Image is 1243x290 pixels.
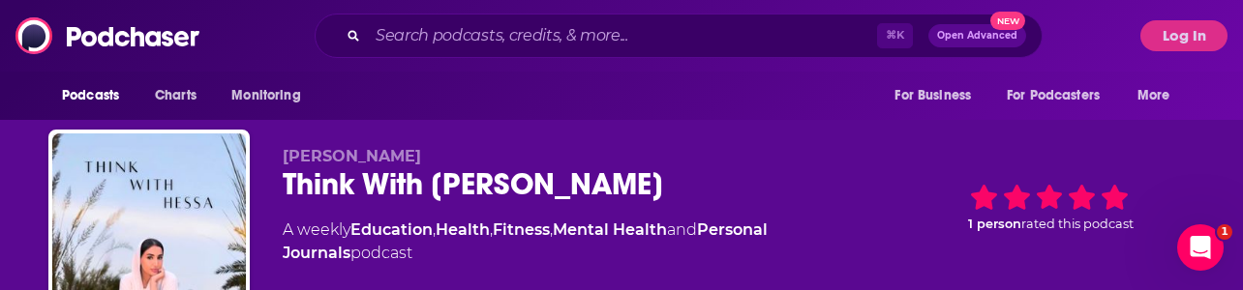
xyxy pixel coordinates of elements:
a: Charts [142,77,208,114]
button: Open AdvancedNew [928,24,1026,47]
a: Education [350,220,433,239]
iframe: Intercom live chat [1177,224,1224,271]
button: open menu [1124,77,1195,114]
span: More [1137,82,1170,109]
span: For Podcasters [1007,82,1100,109]
span: Charts [155,82,197,109]
span: Monitoring [231,82,300,109]
span: Podcasts [62,82,119,109]
span: 1 [1217,224,1232,240]
div: 1 personrated this podcast [904,147,1195,267]
button: open menu [994,77,1128,114]
a: Fitness [493,220,550,239]
span: , [433,220,436,239]
span: ⌘ K [877,23,913,48]
button: open menu [881,77,995,114]
div: Search podcasts, credits, & more... [315,14,1043,58]
a: Health [436,220,490,239]
input: Search podcasts, credits, & more... [368,20,877,51]
button: open menu [48,77,144,114]
span: New [990,12,1025,30]
span: and [667,220,697,239]
span: , [490,220,493,239]
button: open menu [218,77,325,114]
span: For Business [894,82,971,109]
a: Mental Health [553,220,667,239]
div: A weekly podcast [283,218,873,265]
button: Log In [1140,20,1228,51]
span: [PERSON_NAME] [283,147,421,165]
span: rated this podcast [1021,217,1134,231]
span: , [550,220,553,239]
span: 1 person [968,217,1021,231]
span: Open Advanced [937,31,1017,41]
img: Podchaser - Follow, Share and Rate Podcasts [15,17,201,54]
